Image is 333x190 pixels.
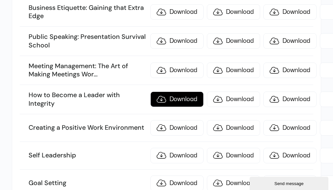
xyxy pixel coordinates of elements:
[207,120,260,136] a: Download
[150,92,204,107] a: Download
[150,148,204,163] a: Download
[94,70,98,78] span: ...
[207,92,260,107] a: Download
[207,148,260,163] a: Download
[263,33,317,49] a: Download
[207,4,260,20] a: Download
[150,4,204,20] a: Download
[207,33,260,49] a: Download
[29,62,147,79] h3: Meeting Management: The Art of Making Meetings Wor
[150,120,204,136] a: Download
[263,63,317,78] a: Download
[29,4,147,20] h3: Business Etiquette: Gaining that Extra Edge
[29,151,147,160] h3: Self Leadership
[150,63,204,78] a: Download
[250,176,330,190] iframe: chat widget
[263,92,317,107] a: Download
[263,120,317,136] a: Download
[263,148,317,163] a: Download
[29,91,147,108] h3: How to Become a Leader with Integrity
[150,33,204,49] a: Download
[29,179,147,187] h3: Goal Setting
[263,4,317,20] a: Download
[29,123,147,132] h3: Creating a Positive Work Environment
[29,33,147,49] h3: Public Speaking: Presentation Survival School
[207,63,260,78] a: Download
